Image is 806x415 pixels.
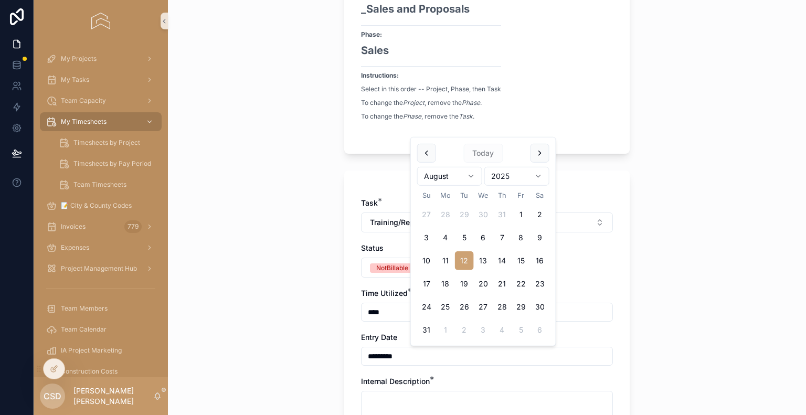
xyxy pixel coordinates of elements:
button: Monday, August 18th, 2025 [436,274,455,293]
span: Project Management Hub [61,264,137,273]
a: IA Project Marketing [40,341,162,360]
button: Sunday, July 27th, 2025 [417,205,436,224]
span: Team Members [61,304,108,313]
a: 📝 City & County Codes [40,196,162,215]
th: Tuesday [455,190,474,201]
span: My Tasks [61,76,89,84]
a: My Projects [40,49,162,68]
strong: Phase: [361,30,382,38]
span: Expenses [61,243,89,252]
button: Thursday, August 14th, 2025 [493,251,512,270]
button: Friday, August 22nd, 2025 [512,274,531,293]
p: [PERSON_NAME] [PERSON_NAME] [73,386,153,407]
button: Thursday, August 21st, 2025 [493,274,512,293]
a: Construction Costs [40,362,162,381]
th: Saturday [531,190,549,201]
span: CSD [44,390,61,402]
button: Saturday, August 9th, 2025 [531,228,549,247]
div: scrollable content [34,42,168,377]
button: Thursday, August 7th, 2025 [493,228,512,247]
button: Saturday, August 30th, 2025 [531,297,549,316]
p: To change the , remove the . [361,112,501,121]
span: Team Timesheets [73,180,126,189]
a: Timesheets by Project [52,133,162,152]
button: Select Button [361,258,442,278]
button: Tuesday, September 2nd, 2025 [455,321,474,339]
div: NotBillable [376,263,408,273]
th: Monday [436,190,455,201]
span: Internal Description [361,377,430,386]
button: Monday, July 28th, 2025 [436,205,455,224]
span: Entry Date [361,333,397,342]
a: Team Members [40,299,162,318]
button: Thursday, August 28th, 2025 [493,297,512,316]
button: Saturday, August 23rd, 2025 [531,274,549,293]
h2: Sales [361,44,501,58]
button: Monday, August 4th, 2025 [436,228,455,247]
button: Friday, August 15th, 2025 [512,251,531,270]
button: Tuesday, August 26th, 2025 [455,297,474,316]
span: My Timesheets [61,118,107,126]
button: Thursday, July 31st, 2025 [493,205,512,224]
button: Sunday, August 24th, 2025 [417,297,436,316]
p: Select in this order -- Project, Phase, then Task [361,84,501,94]
span: Team Capacity [61,97,106,105]
span: My Projects [61,55,97,63]
button: Sunday, August 3rd, 2025 [417,228,436,247]
th: Friday [512,190,531,201]
button: Wednesday, August 6th, 2025 [474,228,493,247]
button: Wednesday, August 13th, 2025 [474,251,493,270]
button: Wednesday, August 27th, 2025 [474,297,493,316]
span: Status [361,243,384,252]
span: Time Utilized [361,289,408,297]
button: Saturday, August 16th, 2025 [531,251,549,270]
span: Team Calendar [61,325,107,334]
span: Timesheets by Project [73,139,140,147]
button: Sunday, August 10th, 2025 [417,251,436,270]
span: Timesheets by Pay Period [73,159,151,168]
em: Phase [403,112,421,120]
button: Wednesday, August 20th, 2025 [474,274,493,293]
span: Construction Costs [61,367,118,376]
span: Invoices [61,222,86,231]
em: Project [403,99,425,107]
table: August 2025 [417,190,549,339]
span: IA Project Marketing [61,346,122,355]
p: To change the , remove the . [361,98,501,108]
button: Tuesday, July 29th, 2025 [455,205,474,224]
button: Sunday, August 17th, 2025 [417,274,436,293]
span: Task [361,198,378,207]
th: Thursday [493,190,512,201]
strong: Instructions: [361,71,399,79]
a: Project Management Hub [40,259,162,278]
a: Team Capacity [40,91,162,110]
div: 779 [124,220,142,233]
button: Wednesday, July 30th, 2025 [474,205,493,224]
em: Phase [462,99,480,107]
button: Today, Tuesday, August 12th, 2025, selected [455,251,474,270]
h2: _Sales and Proposals [361,2,501,17]
em: Task [459,112,473,120]
button: Tuesday, August 5th, 2025 [455,228,474,247]
img: App logo [91,13,110,29]
button: Thursday, September 4th, 2025 [493,321,512,339]
button: Sunday, August 31st, 2025 [417,321,436,339]
button: Saturday, August 2nd, 2025 [531,205,549,224]
button: Friday, August 1st, 2025 [512,205,531,224]
a: Team Calendar [40,320,162,339]
button: Wednesday, September 3rd, 2025 [474,321,493,339]
a: Expenses [40,238,162,257]
span: Training/Reporting/Internal Meeting [370,217,495,228]
a: Team Timesheets [52,175,162,194]
button: Saturday, September 6th, 2025 [531,321,549,339]
button: Friday, August 29th, 2025 [512,297,531,316]
button: Select Button [361,212,613,232]
button: Monday, August 11th, 2025 [436,251,455,270]
a: Invoices779 [40,217,162,236]
button: Tuesday, August 19th, 2025 [455,274,474,293]
a: My Timesheets [40,112,162,131]
th: Sunday [417,190,436,201]
button: Monday, August 25th, 2025 [436,297,455,316]
button: Friday, August 8th, 2025 [512,228,531,247]
a: Timesheets by Pay Period [52,154,162,173]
